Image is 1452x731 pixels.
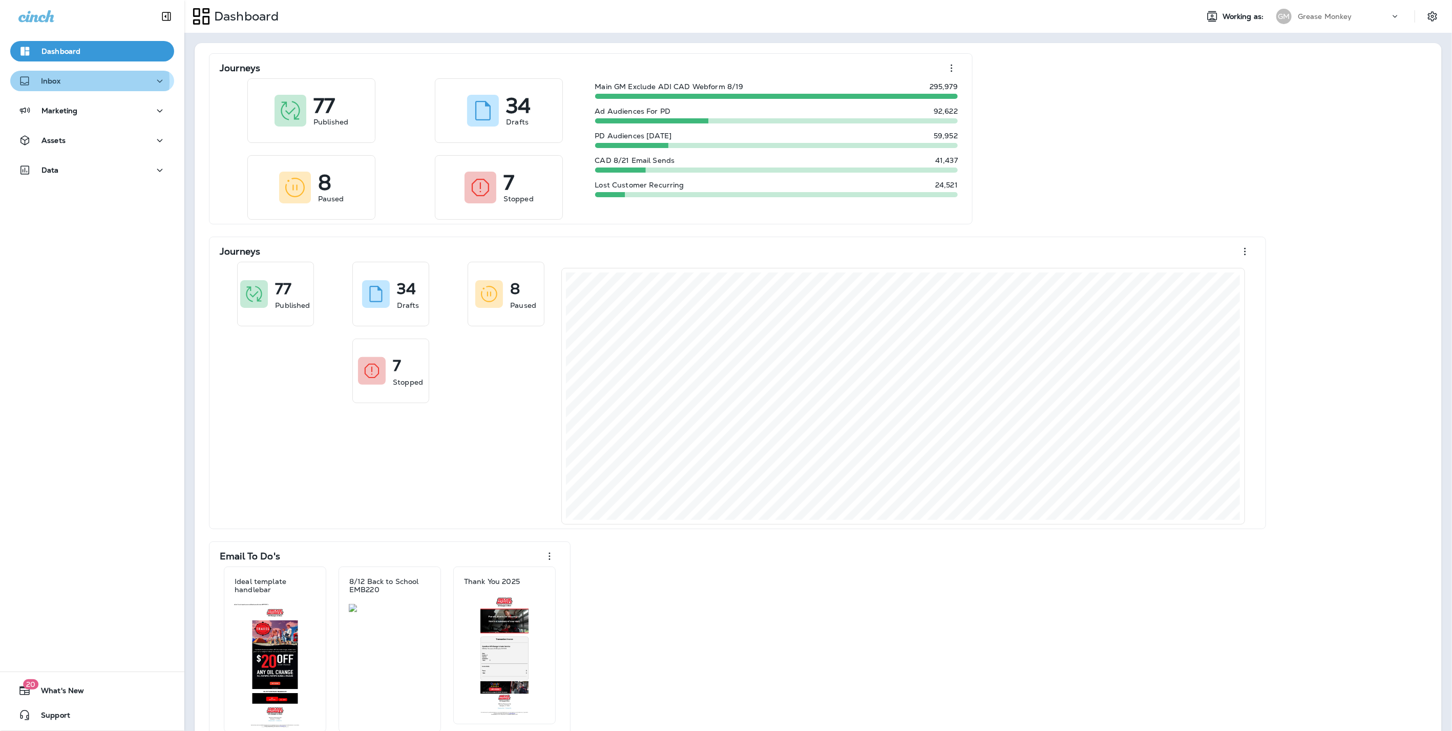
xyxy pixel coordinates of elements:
p: Drafts [506,117,529,127]
p: Ad Audiences For PD [595,107,671,115]
p: 295,979 [930,82,958,91]
button: Settings [1423,7,1442,26]
p: PD Audiences [DATE] [595,132,672,140]
p: Dashboard [210,9,279,24]
button: Dashboard [10,41,174,61]
p: 8 [510,284,520,294]
button: 20What's New [10,680,174,701]
p: 24,521 [935,181,958,189]
button: Assets [10,130,174,151]
div: GM [1276,9,1292,24]
p: 59,952 [934,132,958,140]
button: Marketing [10,100,174,121]
p: Assets [41,136,66,144]
p: 77 [313,100,335,111]
span: Support [31,711,70,723]
p: Drafts [397,300,419,310]
p: 8/12 Back to School EMB220 [349,577,430,594]
span: 20 [23,679,38,690]
p: 8 [318,177,331,187]
p: 7 [503,177,514,187]
img: 962cf8b2-3a95-4ded-96a6-1457172ecc5f.jpg [234,604,316,728]
p: Inbox [41,77,60,85]
p: Journeys [220,63,260,73]
button: Support [10,705,174,725]
button: Inbox [10,71,174,91]
p: 7 [393,361,401,371]
span: Working as: [1223,12,1266,21]
p: 77 [275,284,291,294]
p: Thank You 2025 [464,577,520,586]
button: Collapse Sidebar [152,6,181,27]
p: Published [275,300,310,310]
p: Ideal template handlebar [235,577,315,594]
p: Paused [510,300,536,310]
p: 34 [397,284,416,294]
span: What's New [31,686,84,699]
p: Stopped [393,377,423,387]
p: Published [313,117,348,127]
p: Paused [318,194,344,204]
img: 07208182-a2a4-4166-a7fa-c3a419db5124.jpg [349,604,431,612]
p: Journeys [220,246,260,257]
p: 41,437 [935,156,958,164]
p: Data [41,166,59,174]
p: Main GM Exclude ADI CAD Webform 8/19 [595,82,744,91]
img: b291d73d-f983-40b9-b783-9c7d885d6265.jpg [464,596,545,716]
p: Lost Customer Recurring [595,181,684,189]
p: Stopped [503,194,534,204]
p: Grease Monkey [1298,12,1352,20]
p: Marketing [41,107,77,115]
p: Dashboard [41,47,80,55]
p: 92,622 [934,107,958,115]
p: Email To Do's [220,551,280,561]
button: Data [10,160,174,180]
p: CAD 8/21 Email Sends [595,156,675,164]
p: 34 [506,100,531,111]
